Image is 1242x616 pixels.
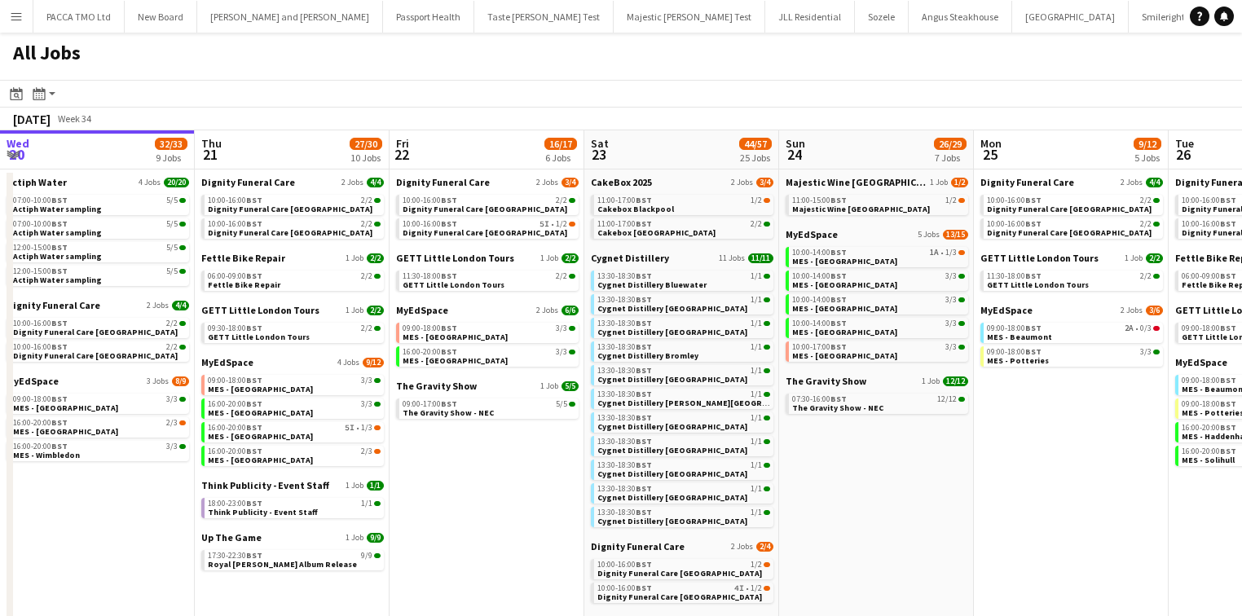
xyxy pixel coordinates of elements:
a: GETT Little London Tours1 Job2/2 [980,252,1163,264]
span: 13:30-18:30 [597,343,652,351]
a: 10:00-16:00BST2/2Dignity Funeral Care [GEOGRAPHIC_DATA] [208,195,381,213]
span: 1/2 [945,196,957,205]
span: 13:30-18:30 [597,272,652,280]
span: 06:00-09:00 [1182,272,1236,280]
span: Dignity Funeral Care [396,176,490,188]
span: BST [51,218,68,229]
span: 13:30-18:30 [597,367,652,375]
span: BST [1025,218,1042,229]
span: BST [830,318,847,328]
a: Actiph Water4 Jobs20/20 [7,176,189,188]
span: 09:30-18:00 [208,324,262,332]
span: BST [636,318,652,328]
a: 13:30-18:30BST1/1Cygnet Distillery [GEOGRAPHIC_DATA] [597,318,770,337]
a: CakeBox 20252 Jobs3/4 [591,176,773,188]
span: 1/1 [751,296,762,304]
span: The Gravity Show [786,375,866,387]
span: BST [441,346,457,357]
span: 5/5 [166,220,178,228]
span: 10:00-16:00 [1182,220,1236,228]
span: GETT Little London Tours [980,252,1099,264]
span: 2A [1125,324,1134,332]
span: 09:00-18:00 [987,324,1042,332]
span: 2/2 [751,220,762,228]
a: MyEdSpace5 Jobs13/15 [786,228,968,240]
span: 11:00-17:00 [597,220,652,228]
a: 13:30-18:30BST1/1Cygnet Distillery [GEOGRAPHIC_DATA] [597,365,770,384]
a: MyEdSpace4 Jobs9/12 [201,356,384,368]
button: Passport Health [383,1,474,33]
span: MES - Northfield [792,350,897,361]
span: BST [636,195,652,205]
span: 5/5 [562,381,579,391]
a: 10:00-16:00BST2/2Dignity Funeral Care [GEOGRAPHIC_DATA] [13,341,186,360]
button: PACCA TMO Ltd [33,1,125,33]
span: 10:00-16:00 [13,343,68,351]
a: Dignity Funeral Care2 Jobs4/4 [7,299,189,311]
span: 3/6 [1146,306,1163,315]
button: JLL Residential [765,1,855,33]
span: 4/4 [367,178,384,187]
a: 10:00-16:00BST2/2Dignity Funeral Care [GEOGRAPHIC_DATA] [987,195,1160,213]
span: Dignity Funeral Care Southampton [208,227,372,238]
a: 10:00-16:00BST2/2Dignity Funeral Care [GEOGRAPHIC_DATA] [403,195,575,213]
span: Actiph Water [7,176,67,188]
span: 1 Job [540,253,558,263]
span: 07:00-10:00 [13,220,68,228]
a: 11:00-17:00BST1/2Cakebox Blackpool [597,195,770,213]
a: 13:30-18:30BST1/1Cygnet Distillery Bromley [597,341,770,360]
span: 10:00-16:00 [403,220,457,228]
span: 3/3 [1140,348,1152,356]
span: 1/2 [751,196,762,205]
span: BST [1220,218,1236,229]
div: CakeBox 20252 Jobs3/411:00-17:00BST1/2Cakebox Blackpool11:00-17:00BST2/2Cakebox [GEOGRAPHIC_DATA] [591,176,773,252]
span: BST [636,271,652,281]
span: 5/5 [166,267,178,275]
span: Cakebox Edinburgh [597,227,716,238]
span: 13/15 [943,230,968,240]
span: 1 Job [346,253,363,263]
span: 10:00-16:00 [403,196,457,205]
div: Dignity Funeral Care2 Jobs4/410:00-16:00BST2/2Dignity Funeral Care [GEOGRAPHIC_DATA]10:00-16:00BS... [201,176,384,252]
span: MyEdSpace [786,228,838,240]
span: BST [636,294,652,305]
span: 3/3 [945,343,957,351]
span: MyEdSpace [7,375,59,387]
span: 09:00-18:00 [987,348,1042,356]
span: 11 Jobs [719,253,745,263]
span: BST [246,271,262,281]
span: Cygnet Distillery Cardiff [597,374,747,385]
span: Cygnet Distillery Bromley [597,350,698,361]
span: The Gravity Show [396,380,477,392]
a: GETT Little London Tours1 Job2/2 [396,252,579,264]
span: 20/20 [164,178,189,187]
button: [GEOGRAPHIC_DATA] [1012,1,1129,33]
span: BST [51,242,68,253]
span: 2 Jobs [341,178,363,187]
a: 11:00-15:00BST1/2Majestic Wine [GEOGRAPHIC_DATA] [792,195,965,213]
span: GETT Little London Tours [987,279,1089,290]
span: 09:00-18:00 [1182,324,1236,332]
a: 13:30-18:30BST1/1Cygnet Distillery Bluewater [597,271,770,289]
span: 1/2 [556,220,567,228]
a: MyEdSpace3 Jobs8/9 [7,375,189,387]
span: Majestic Wine Christchurch [792,204,930,214]
span: BST [246,218,262,229]
span: 4/4 [172,301,189,310]
span: 2/2 [1140,220,1152,228]
span: BST [246,195,262,205]
span: 11:00-17:00 [597,196,652,205]
span: BST [441,195,457,205]
span: 3/3 [361,376,372,385]
span: 06:00-09:00 [208,272,262,280]
span: 2 Jobs [536,306,558,315]
span: 2 Jobs [147,301,169,310]
span: 11:00-15:00 [792,196,847,205]
a: 09:00-18:00BST3/3MES - Potteries [987,346,1160,365]
span: Dignity Funeral Care Southampton [987,227,1152,238]
span: 10:00-16:00 [1182,196,1236,205]
span: MES - Northfield [403,332,508,342]
span: 09:00-18:00 [208,376,262,385]
button: Majestic [PERSON_NAME] Test [614,1,765,33]
span: Cakebox Blackpool [597,204,674,214]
